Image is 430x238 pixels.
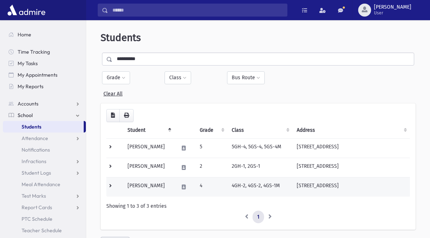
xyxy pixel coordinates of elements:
a: Teacher Schedule [3,225,86,236]
a: My Reports [3,81,86,92]
td: 4GH-2, 4GS-2, 4GS-1M [227,177,292,197]
a: Accounts [3,98,86,109]
button: Print [119,109,134,122]
a: Students [3,121,84,133]
th: Address: activate to sort column ascending [292,122,410,139]
a: Meal Attendance [3,179,86,190]
a: Report Cards [3,202,86,213]
a: 1 [253,211,264,224]
span: Notifications [22,147,50,153]
button: Class [165,71,191,84]
a: Student Logs [3,167,86,179]
th: Class: activate to sort column ascending [227,122,292,139]
span: Time Tracking [18,49,50,55]
td: [STREET_ADDRESS] [292,177,410,197]
span: Infractions [22,158,46,165]
input: Search [108,4,287,17]
span: User [374,10,411,16]
td: 5 [195,138,227,158]
span: Test Marks [22,193,46,199]
div: Showing 1 to 3 of 3 entries [106,202,410,210]
span: Attendance [22,135,48,142]
a: Notifications [3,144,86,156]
td: [STREET_ADDRESS] [292,158,410,177]
td: 2GH-1, 2GS-1 [227,158,292,177]
button: CSV [106,109,120,122]
span: Meal Attendance [22,181,60,188]
span: My Reports [18,83,43,90]
td: [PERSON_NAME] [123,177,175,197]
a: Test Marks [3,190,86,202]
span: Home [18,31,31,38]
span: Accounts [18,100,38,107]
td: [PERSON_NAME] [123,138,175,158]
span: My Appointments [18,72,57,78]
a: School [3,109,86,121]
td: [STREET_ADDRESS] [292,138,410,158]
td: [PERSON_NAME] [123,158,175,177]
a: My Tasks [3,58,86,69]
span: Students [22,124,41,130]
span: Report Cards [22,204,52,211]
a: Attendance [3,133,86,144]
button: Bus Route [227,71,265,84]
a: Time Tracking [3,46,86,58]
span: Teacher Schedule [22,227,62,234]
td: 5GH-4, 5GS-4, 5GS-4M [227,138,292,158]
a: Infractions [3,156,86,167]
a: Home [3,29,86,40]
span: School [18,112,33,118]
span: Student Logs [22,170,51,176]
th: Student: activate to sort column descending [123,122,175,139]
span: [PERSON_NAME] [374,4,411,10]
a: My Appointments [3,69,86,81]
span: Students [101,32,141,44]
a: PTC Schedule [3,213,86,225]
img: AdmirePro [6,3,47,17]
button: Grade [102,71,130,84]
td: 2 [195,158,227,177]
th: Grade: activate to sort column ascending [195,122,227,139]
span: PTC Schedule [22,216,52,222]
span: My Tasks [18,60,38,67]
a: Clear All [103,88,122,97]
td: 4 [195,177,227,197]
